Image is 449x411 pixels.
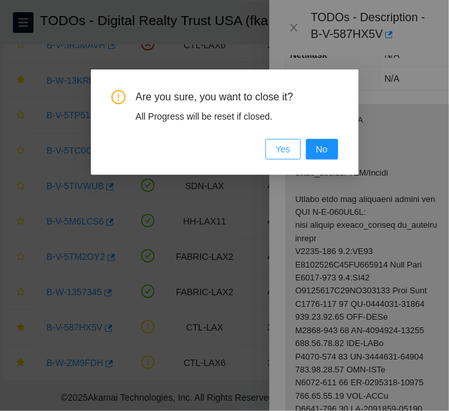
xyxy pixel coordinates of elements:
span: No [316,142,328,156]
div: All Progress will be reset if closed. [136,109,338,123]
span: Yes [276,142,291,156]
button: No [306,139,338,160]
span: exclamation-circle [111,90,126,104]
button: Yes [265,139,301,160]
span: Are you sure, you want to close it? [136,90,338,104]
